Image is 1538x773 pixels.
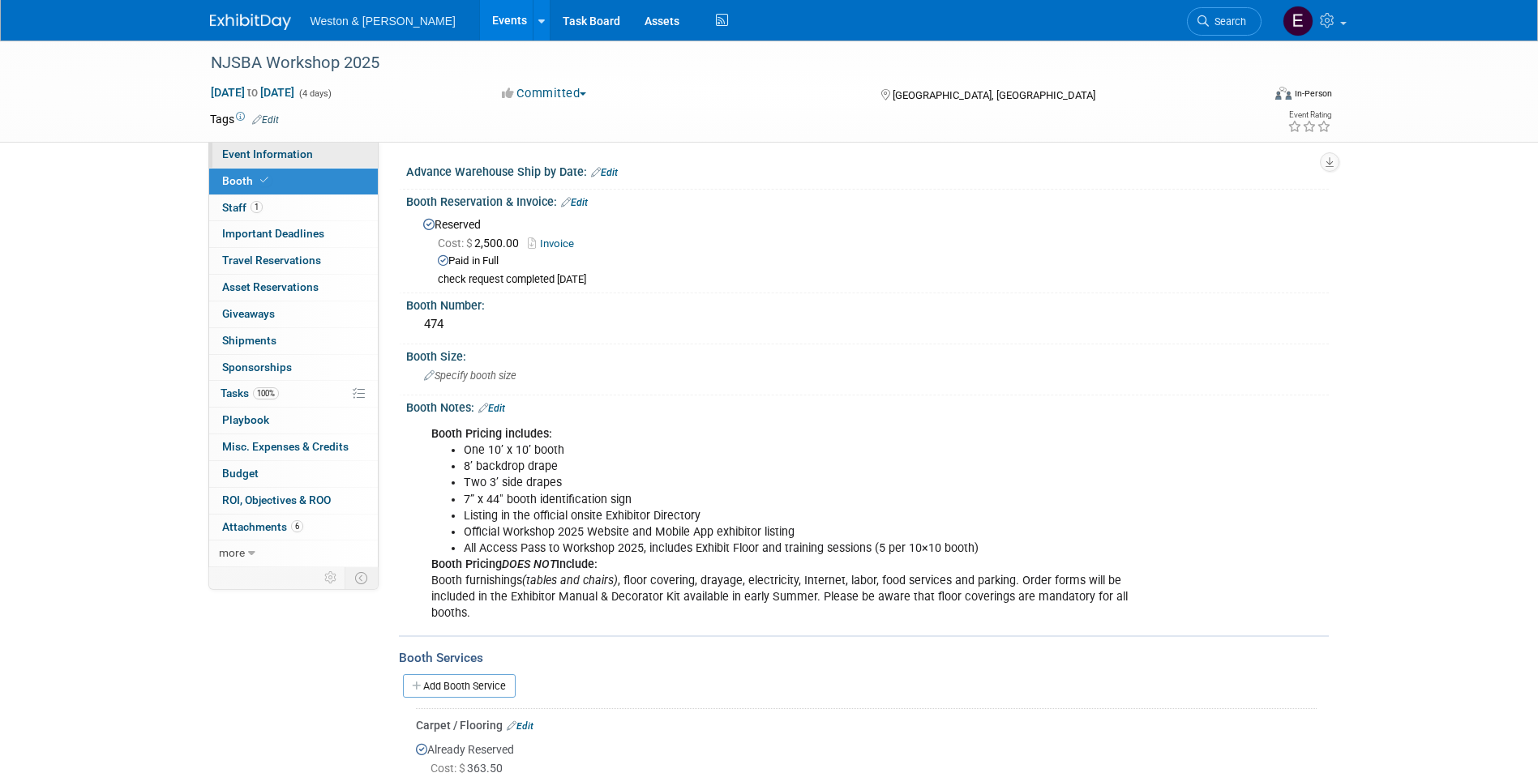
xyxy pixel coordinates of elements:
div: Booth Size: [406,344,1329,365]
span: Weston & [PERSON_NAME] [311,15,456,28]
div: Reserved [418,212,1317,287]
div: Paid in Full [438,254,1317,269]
a: Edit [507,720,533,732]
div: Booth Number: [406,293,1329,314]
b: Booth Pricing Include: [431,557,598,571]
li: Listing in the official onsite Exhibitor Directory [464,508,1141,524]
img: ExhibitDay [210,14,291,30]
div: Booth Notes: [406,395,1329,416]
span: Booth [222,174,272,187]
a: Edit [591,167,618,178]
span: 2,500.00 [438,237,525,250]
div: In-Person [1294,88,1332,100]
span: Tasks [221,386,279,399]
li: 8’ backdrop drape [464,459,1141,475]
span: 6 [291,520,303,532]
span: Shipments [222,334,276,347]
b: Booth Pricing includes: [431,427,552,441]
a: Travel Reservations [209,248,378,274]
li: 7” x 44″ booth identification sign [464,492,1141,508]
span: 100% [253,387,279,399]
li: One 10’ x 10’ booth [464,442,1141,459]
td: Toggle Event Tabs [345,567,378,588]
span: Event Information [222,147,313,160]
a: ROI, Objectives & ROO [209,488,378,514]
div: Event Format [1166,84,1333,109]
a: Edit [252,114,279,126]
div: Event Rating [1287,111,1331,119]
div: 474 [418,312,1317,337]
span: Giveaways [222,307,275,320]
a: Sponsorships [209,355,378,381]
span: Important Deadlines [222,227,324,240]
span: Attachments [222,520,303,533]
div: Booth Services [399,649,1329,667]
li: Two 3’ side drapes [464,475,1141,491]
td: Personalize Event Tab Strip [317,567,345,588]
a: Search [1187,7,1262,36]
span: [GEOGRAPHIC_DATA], [GEOGRAPHIC_DATA] [893,89,1095,101]
div: Booth Reservation & Invoice: [406,190,1329,211]
a: Add Booth Service [403,674,516,698]
img: Edyn Winter [1283,6,1313,36]
span: more [219,546,245,559]
div: NJSBA Workshop 2025 [205,49,1237,78]
a: Attachments6 [209,515,378,540]
span: Staff [222,201,263,214]
a: Giveaways [209,301,378,327]
a: Playbook [209,408,378,433]
li: All Access Pass to Workshop 2025, includes Exhibit Floor and training sessions (5 per 10×10 booth) [464,540,1141,557]
a: Staff1 [209,195,378,221]
div: check request completed [DATE] [438,273,1317,287]
span: Cost: $ [438,237,474,250]
a: Event Information [209,142,378,168]
span: Budget [222,467,259,480]
a: Shipments [209,328,378,354]
a: Asset Reservations [209,275,378,301]
span: ROI, Objectives & ROO [222,493,331,506]
a: Tasks100% [209,381,378,407]
li: Official Workshop 2025 Website and Mobile App exhibitor listing [464,524,1141,540]
i: DOES NOT [502,557,556,571]
div: Advance Warehouse Ship by Date: [406,160,1329,181]
span: Specify booth size [424,369,516,382]
i: Booth reservation complete [260,176,268,185]
a: Misc. Expenses & Credits [209,434,378,460]
span: Sponsorships [222,361,292,374]
span: Travel Reservations [222,254,321,267]
span: 1 [251,201,263,213]
span: Search [1209,15,1246,28]
img: Format-Inperson.png [1275,87,1292,100]
a: Edit [561,197,588,208]
a: Edit [478,403,505,414]
a: Budget [209,461,378,487]
a: more [209,540,378,566]
span: Playbook [222,413,269,426]
td: Tags [210,111,279,127]
div: Booth furnishings , floor covering, drayage, electricity, Internet, labor, food services and park... [420,418,1150,630]
button: Committed [496,85,593,102]
a: Important Deadlines [209,221,378,247]
a: Invoice [528,237,582,250]
span: Asset Reservations [222,280,319,293]
a: Booth [209,169,378,194]
div: Carpet / Flooring [416,717,1317,733]
span: Misc. Expenses & Credits [222,440,349,453]
span: [DATE] [DATE] [210,85,295,100]
i: (tables and chairs) [522,574,618,587]
span: to [245,86,260,99]
span: (4 days) [298,88,332,99]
